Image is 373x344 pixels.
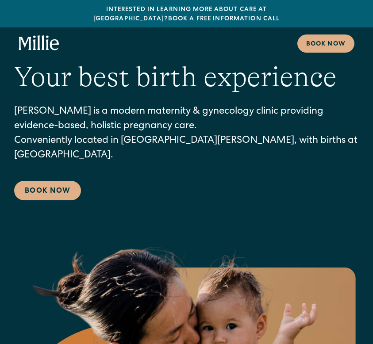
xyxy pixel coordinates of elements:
[168,16,280,22] a: Book a free information call
[19,35,59,51] a: home
[14,181,81,200] a: Book Now
[14,5,359,24] div: Interested in learning more about care at [GEOGRAPHIC_DATA]?
[14,105,359,163] p: [PERSON_NAME] is a modern maternity & gynecology clinic providing evidence-based, holistic pregna...
[306,40,346,49] div: Book now
[14,60,337,94] h1: Your best birth experience
[297,34,354,53] a: Book now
